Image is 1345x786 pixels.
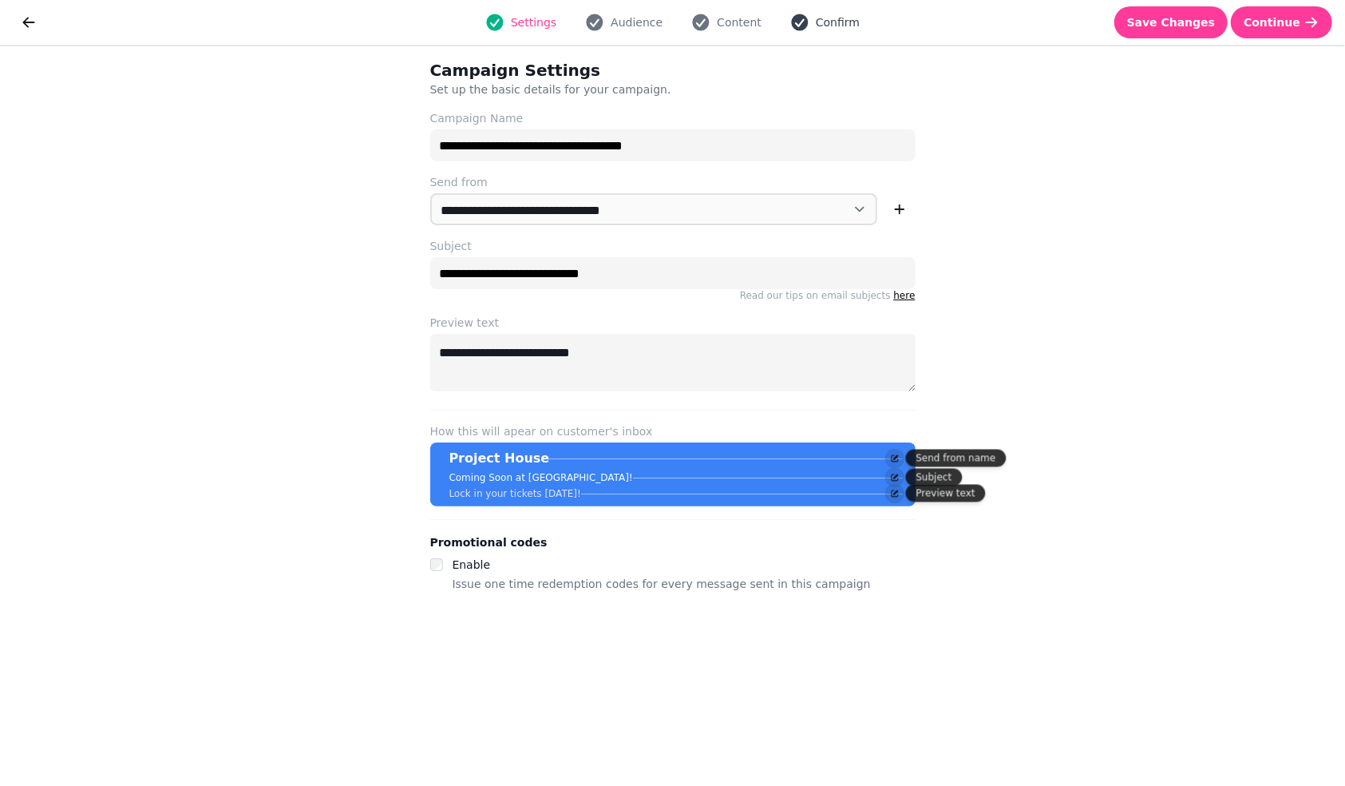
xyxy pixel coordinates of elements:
[453,574,871,593] p: Issue one time redemption codes for every message sent in this campaign
[449,487,581,500] p: Lock in your tickets [DATE]!
[449,449,550,468] p: Project House
[511,14,556,30] span: Settings
[893,290,915,301] a: here
[906,485,986,502] div: Preview text
[430,533,548,552] legend: Promotional codes
[1114,6,1228,38] button: Save Changes
[430,423,916,439] label: How this will apear on customer's inbox
[1127,17,1216,28] span: Save Changes
[430,315,916,331] label: Preview text
[816,14,860,30] span: Confirm
[430,81,839,97] p: Set up the basic details for your campaign.
[430,238,916,254] label: Subject
[430,174,916,190] label: Send from
[1244,17,1300,28] span: Continue
[906,469,963,486] div: Subject
[453,558,491,571] label: Enable
[611,14,663,30] span: Audience
[430,289,916,302] p: Read our tips on email subjects
[13,6,45,38] button: go back
[1231,6,1332,38] button: Continue
[430,59,737,81] h2: Campaign Settings
[906,450,1007,467] div: Send from name
[449,471,633,484] p: Coming Soon at [GEOGRAPHIC_DATA]!
[430,110,916,126] label: Campaign Name
[717,14,762,30] span: Content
